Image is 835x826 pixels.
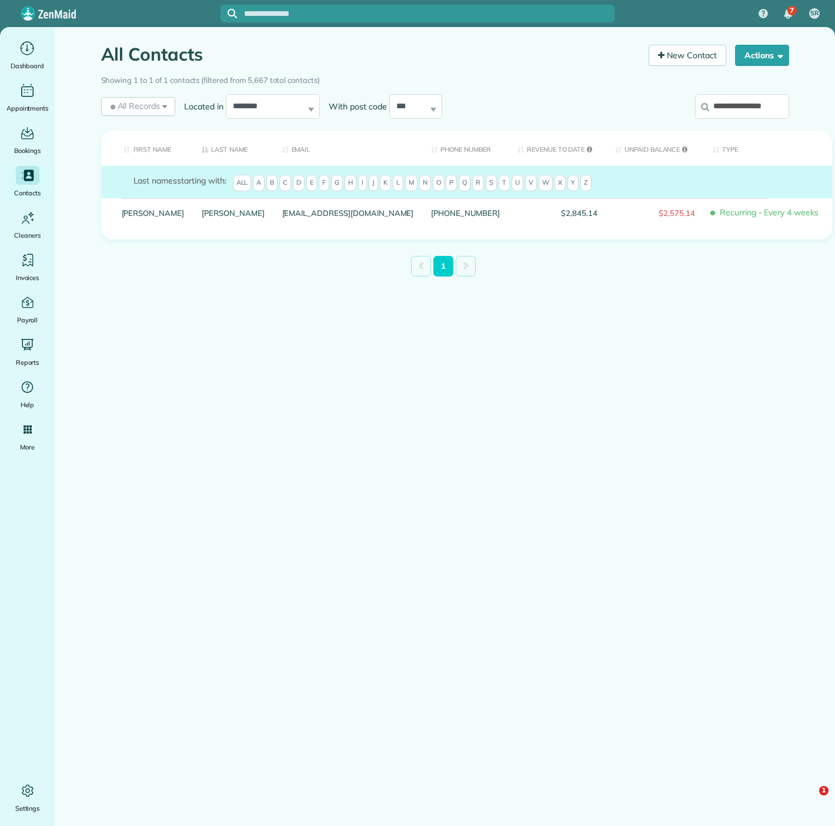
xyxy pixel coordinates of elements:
[555,175,566,191] span: X
[419,175,431,191] span: N
[122,209,185,217] a: [PERSON_NAME]
[5,378,50,411] a: Help
[819,786,829,795] span: 1
[472,175,484,191] span: R
[405,175,417,191] span: M
[5,335,50,368] a: Reports
[795,786,823,814] iframe: Intercom live chat
[713,202,823,223] span: Recurring - Every 4 weeks
[273,131,423,166] th: Email: activate to sort column ascending
[233,175,252,191] span: All
[101,45,640,64] h1: All Contacts
[5,39,50,72] a: Dashboard
[810,9,819,18] span: SR
[393,175,403,191] span: L
[5,124,50,156] a: Bookings
[5,208,50,241] a: Cleaners
[615,209,695,217] span: $2,575.14
[16,272,39,284] span: Invoices
[133,175,226,186] label: starting with:
[133,175,178,186] span: Last names
[14,145,41,156] span: Bookings
[606,131,704,166] th: Unpaid Balance: activate to sort column ascending
[580,175,592,191] span: Z
[358,175,367,191] span: I
[221,9,237,18] button: Focus search
[433,175,445,191] span: O
[517,209,597,217] span: $2,845.14
[5,781,50,814] a: Settings
[5,293,50,326] a: Payroll
[5,81,50,114] a: Appointments
[202,209,265,217] a: [PERSON_NAME]
[345,175,356,191] span: H
[20,441,35,453] span: More
[790,6,794,15] span: 7
[525,175,537,191] span: V
[11,60,44,72] span: Dashboard
[319,175,329,191] span: F
[649,45,726,66] a: New Contact
[228,9,237,18] svg: Focus search
[369,175,378,191] span: J
[331,175,343,191] span: G
[101,131,193,166] th: First Name: activate to sort column ascending
[5,166,50,199] a: Contacts
[279,175,291,191] span: C
[433,256,453,277] a: 1
[486,175,497,191] span: S
[15,802,40,814] span: Settings
[446,175,457,191] span: P
[512,175,523,191] span: U
[539,175,553,191] span: W
[422,198,508,228] div: [PHONE_NUMBER]
[266,175,278,191] span: B
[21,399,35,411] span: Help
[16,357,39,368] span: Reports
[499,175,510,191] span: T
[108,100,161,112] span: All Records
[422,131,508,166] th: Phone number: activate to sort column ascending
[101,70,789,86] div: Showing 1 to 1 of 1 contacts (filtered from 5,667 total contacts)
[306,175,317,191] span: E
[459,175,470,191] span: Q
[776,1,800,27] div: 7 unread notifications
[253,175,265,191] span: A
[293,175,305,191] span: D
[193,131,273,166] th: Last Name: activate to sort column descending
[273,198,423,228] div: [EMAIL_ADDRESS][DOMAIN_NAME]
[567,175,579,191] span: Y
[380,175,391,191] span: K
[735,45,789,66] button: Actions
[17,314,38,326] span: Payroll
[14,229,41,241] span: Cleaners
[320,101,389,112] label: With post code
[5,251,50,284] a: Invoices
[509,131,606,166] th: Revenue to Date: activate to sort column ascending
[175,101,226,112] label: Located in
[6,102,49,114] span: Appointments
[704,131,832,166] th: Type: activate to sort column ascending
[14,187,41,199] span: Contacts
